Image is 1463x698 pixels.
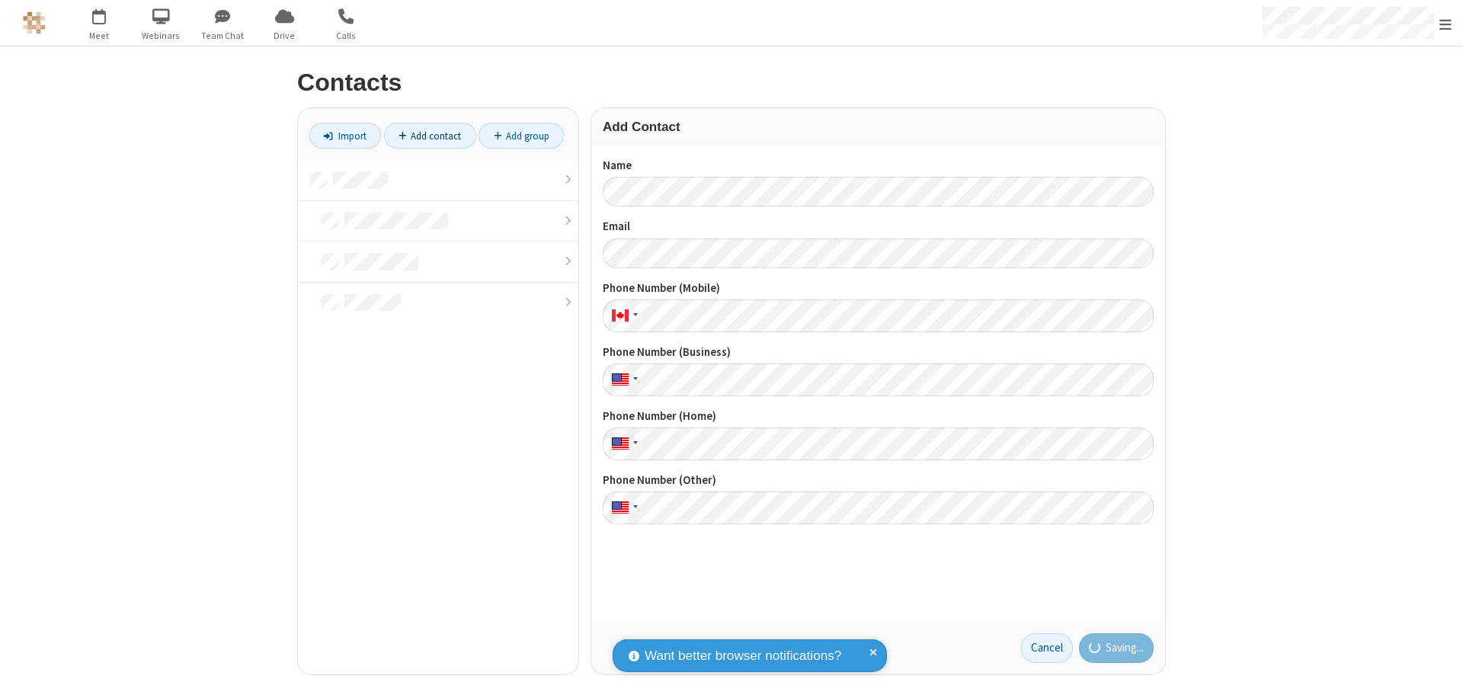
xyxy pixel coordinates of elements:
[309,123,381,149] a: Import
[194,29,251,43] span: Team Chat
[645,646,841,666] span: Want better browser notifications?
[603,280,1154,297] label: Phone Number (Mobile)
[603,157,1154,174] label: Name
[603,120,1154,134] h3: Add Contact
[318,29,375,43] span: Calls
[603,491,642,524] div: United States: + 1
[603,363,642,396] div: United States: + 1
[603,218,1154,235] label: Email
[603,472,1154,489] label: Phone Number (Other)
[297,69,1166,96] h2: Contacts
[1079,633,1154,664] button: Saving...
[479,123,564,149] a: Add group
[71,29,128,43] span: Meet
[23,11,46,34] img: QA Selenium DO NOT DELETE OR CHANGE
[384,123,476,149] a: Add contact
[603,427,642,460] div: United States: + 1
[133,29,190,43] span: Webinars
[1106,639,1144,657] span: Saving...
[603,344,1154,361] label: Phone Number (Business)
[603,299,642,332] div: Canada: + 1
[603,408,1154,425] label: Phone Number (Home)
[256,29,313,43] span: Drive
[1021,633,1073,664] a: Cancel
